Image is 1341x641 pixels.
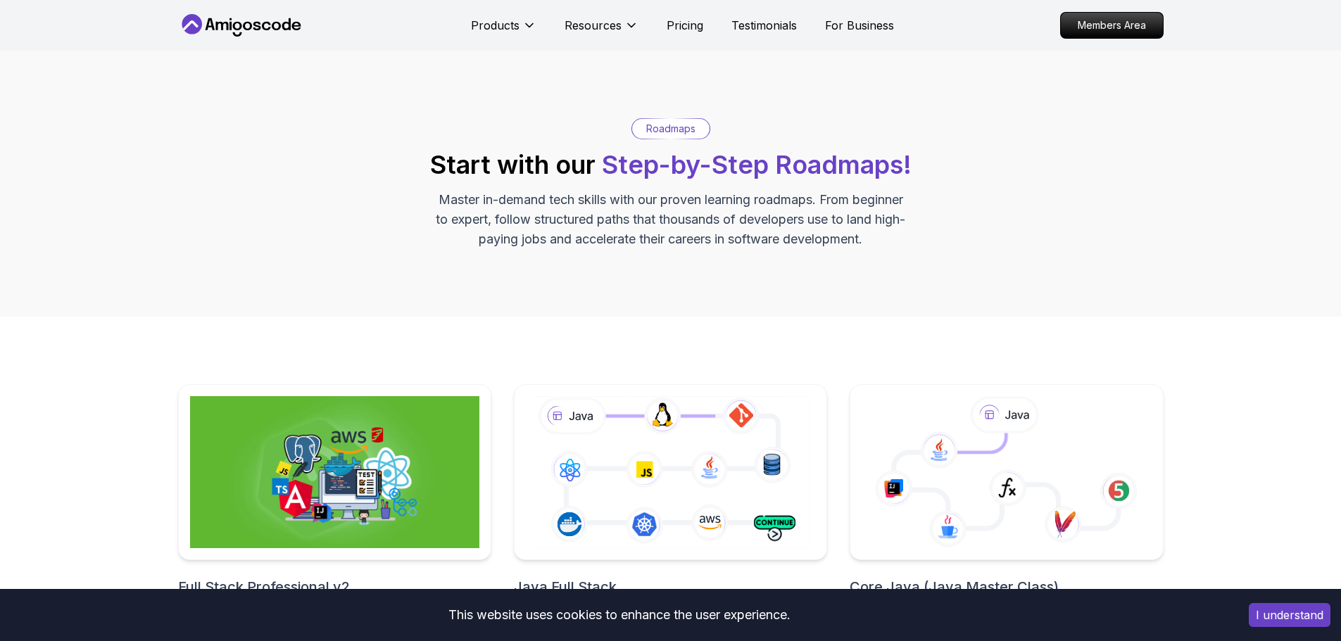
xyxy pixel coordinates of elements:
[11,599,1228,630] div: This website uses cookies to enhance the user experience.
[667,17,703,34] a: Pricing
[1060,12,1164,39] a: Members Area
[602,149,912,180] span: Step-by-Step Roadmaps!
[471,17,536,45] button: Products
[430,151,912,179] h2: Start with our
[1061,13,1163,38] p: Members Area
[190,396,479,548] img: Full Stack Professional v2
[178,577,491,597] h2: Full Stack Professional v2
[1249,603,1330,627] button: Accept cookies
[825,17,894,34] a: For Business
[565,17,622,34] p: Resources
[850,577,1163,597] h2: Core Java (Java Master Class)
[731,17,797,34] a: Testimonials
[471,17,520,34] p: Products
[434,190,907,249] p: Master in-demand tech skills with our proven learning roadmaps. From beginner to expert, follow s...
[565,17,638,45] button: Resources
[646,122,695,136] p: Roadmaps
[514,577,827,597] h2: Java Full Stack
